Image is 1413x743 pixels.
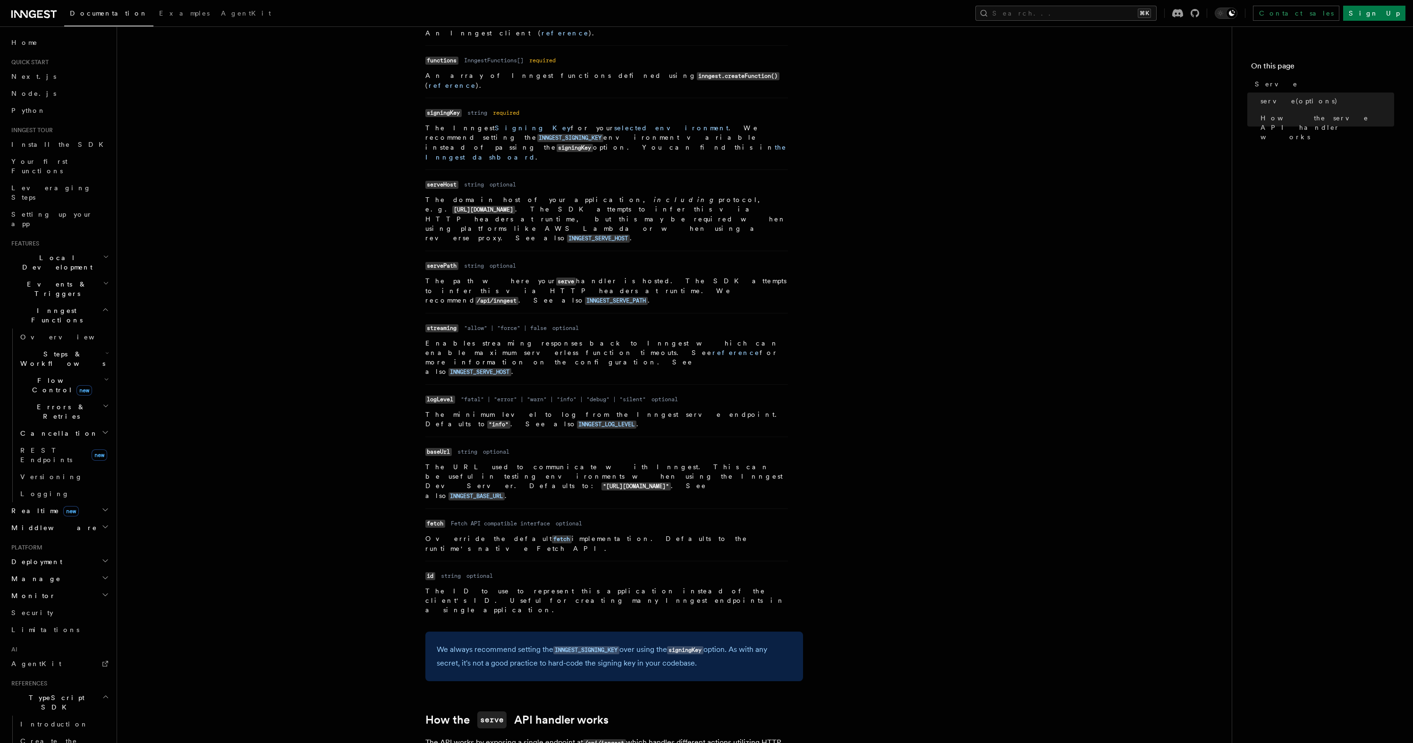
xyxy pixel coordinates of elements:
span: Documentation [70,9,148,17]
a: selected environment [614,124,728,132]
code: logLevel [425,396,455,404]
p: The domain host of your application, protocol, e.g. . The SDK attempts to infer this via HTTP hea... [425,195,788,243]
dd: optional [483,448,509,456]
a: reference [429,82,476,89]
a: Setting up your app [8,206,111,232]
dd: "allow" | "force" | false [464,324,547,332]
span: Realtime [8,506,79,515]
span: Steps & Workflows [17,349,105,368]
a: reference [542,29,589,37]
a: Examples [153,3,215,25]
a: REST Endpointsnew [17,442,111,468]
code: servePath [425,262,458,270]
span: Errors & Retries [17,402,102,421]
code: /api/inngest [475,297,518,305]
dd: required [493,109,519,117]
span: Introduction [20,720,88,728]
code: id [425,572,435,580]
span: Inngest Functions [8,306,102,325]
span: Overview [20,333,118,341]
a: Leveraging Steps [8,179,111,206]
button: Monitor [8,587,111,604]
a: INNGEST_SIGNING_KEY [537,134,603,141]
button: Realtimenew [8,502,111,519]
a: serve(options) [1257,93,1394,110]
a: INNGEST_SERVE_PATH [585,296,648,304]
button: Events & Triggers [8,276,111,302]
button: Search...⌘K [975,6,1157,21]
a: Serve [1251,76,1394,93]
span: AgentKit [11,660,61,667]
span: Node.js [11,90,56,97]
span: Your first Functions [11,158,68,175]
a: reference [712,349,760,356]
a: Python [8,102,111,119]
dd: Fetch API compatible interface [451,520,550,527]
a: How the serve API handler works [1257,110,1394,145]
span: Home [11,38,38,47]
span: Limitations [11,626,79,633]
span: Setting up your app [11,211,93,228]
code: [URL][DOMAIN_NAME] [452,206,515,214]
span: Features [8,240,39,247]
code: functions [425,57,458,65]
dd: InngestFunctions[] [464,57,524,64]
p: The minimum level to log from the Inngest serve endpoint. Defaults to . See also . [425,410,788,429]
a: Node.js [8,85,111,102]
code: signingKey [425,109,462,117]
span: Cancellation [17,429,98,438]
button: Errors & Retries [17,398,111,425]
span: Quick start [8,59,49,66]
span: Install the SDK [11,141,109,148]
a: AgentKit [215,3,277,25]
button: TypeScript SDK [8,689,111,716]
span: Security [11,609,53,616]
dd: "fatal" | "error" | "warn" | "info" | "debug" | "silent" [461,396,646,403]
p: Enables streaming responses back to Inngest which can enable maximum serverless function timeouts... [425,338,788,377]
dd: string [441,572,461,580]
code: "[URL][DOMAIN_NAME]" [601,482,671,490]
div: Inngest Functions [8,329,111,502]
a: Your first Functions [8,153,111,179]
span: Manage [8,574,61,583]
span: REST Endpoints [20,447,72,464]
button: Deployment [8,553,111,570]
dd: optional [652,396,678,403]
a: Security [8,604,111,621]
p: The ID to use to represent this application instead of the client's ID. Useful for creating many ... [425,586,788,615]
dd: string [464,181,484,188]
dd: optional [466,572,493,580]
code: signingKey [557,144,593,152]
span: Deployment [8,557,62,566]
a: Overview [17,329,111,346]
code: serve [477,711,507,728]
code: signingKey [667,646,703,654]
a: Signing Key [495,124,571,132]
span: TypeScript SDK [8,693,102,712]
dd: optional [490,181,516,188]
span: Flow Control [17,376,104,395]
span: new [63,506,79,516]
p: The URL used to communicate with Inngest. This can be useful in testing environments when using t... [425,462,788,501]
a: Limitations [8,621,111,638]
span: Platform [8,544,42,551]
p: Override the default implementation. Defaults to the runtime's native Fetch API. [425,534,788,553]
button: Toggle dark mode [1215,8,1237,19]
dd: optional [490,262,516,270]
code: inngest.createFunction() [697,72,779,80]
span: AI [8,646,17,653]
code: fetch [425,520,445,528]
span: Versioning [20,473,83,481]
a: INNGEST_LOG_LEVEL [577,420,636,428]
code: INNGEST_LOG_LEVEL [577,421,636,429]
dd: string [457,448,477,456]
code: serveHost [425,181,458,189]
a: Next.js [8,68,111,85]
kbd: ⌘K [1138,8,1151,18]
a: Documentation [64,3,153,26]
span: Events & Triggers [8,279,103,298]
span: new [76,385,92,396]
span: References [8,680,47,687]
span: Python [11,107,46,114]
a: fetch [552,535,572,542]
